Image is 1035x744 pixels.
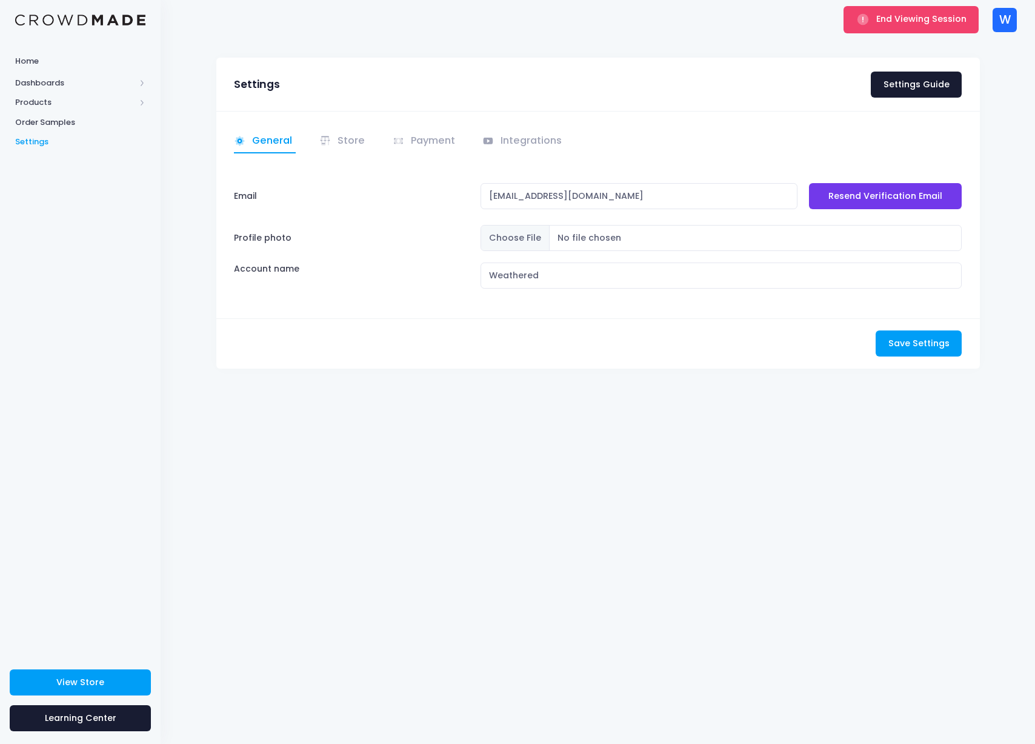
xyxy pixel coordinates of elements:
[876,330,962,357] button: Save Settings
[234,263,299,275] label: Account name
[228,225,474,251] label: Profile photo
[234,78,280,91] h3: Settings
[876,13,967,25] span: End Viewing Session
[234,130,296,153] a: General
[234,183,257,209] label: Email
[15,96,135,109] span: Products
[844,6,979,33] button: End Viewing Session
[993,8,1017,32] div: W
[15,77,135,89] span: Dashboards
[393,130,459,153] a: Payment
[15,55,145,67] span: Home
[319,130,369,153] a: Store
[15,15,145,26] img: Logo
[871,72,962,98] a: Settings Guide
[15,116,145,129] span: Order Samples
[888,337,950,349] span: Save Settings
[809,183,962,209] a: Resend Verification Email
[481,183,797,209] input: Email
[15,136,145,148] span: Settings
[482,130,566,153] a: Integrations
[56,676,104,688] span: View Store
[45,712,116,724] span: Learning Center
[10,669,151,695] a: View Store
[10,705,151,731] a: Learning Center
